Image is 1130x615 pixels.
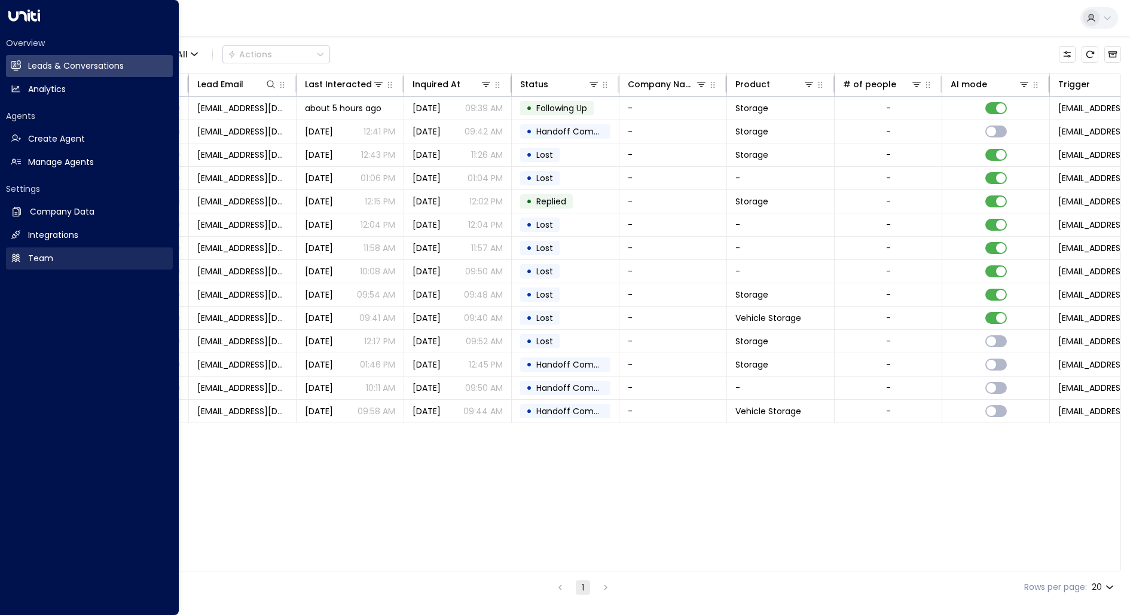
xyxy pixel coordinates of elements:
[628,77,695,91] div: Company Name
[735,126,768,137] span: Storage
[619,97,727,120] td: -
[843,77,896,91] div: # of people
[413,172,441,184] span: Jul 23, 2025
[197,219,288,231] span: beeshome@proton.me
[305,219,333,231] span: Aug 10, 2025
[197,77,277,91] div: Lead Email
[619,353,727,376] td: -
[305,382,333,394] span: Jul 23, 2025
[886,359,891,371] div: -
[619,213,727,236] td: -
[1092,579,1116,596] div: 20
[305,359,333,371] span: Jul 23, 2025
[468,172,503,184] p: 01:04 PM
[727,260,835,283] td: -
[305,312,333,324] span: Aug 10, 2025
[413,77,460,91] div: Inquired At
[536,172,553,184] span: Lost
[6,201,173,223] a: Company Data
[536,405,621,417] span: Handoff Completed
[886,219,891,231] div: -
[619,260,727,283] td: -
[197,126,288,137] span: shanem223@yahoo.com
[735,359,768,371] span: Storage
[6,224,173,246] a: Integrations
[886,242,891,254] div: -
[526,331,532,351] div: •
[465,126,503,137] p: 09:42 AM
[361,149,395,161] p: 12:43 PM
[197,195,288,207] span: tholbrookqas@gmail.com
[305,405,333,417] span: Jul 23, 2025
[526,191,532,212] div: •
[465,265,503,277] p: 09:50 AM
[364,126,395,137] p: 12:41 PM
[364,242,395,254] p: 11:58 AM
[358,405,395,417] p: 09:58 AM
[619,120,727,143] td: -
[536,242,553,254] span: Lost
[28,60,124,72] h2: Leads & Conversations
[305,126,333,137] span: Aug 14, 2025
[1059,46,1076,63] button: Customize
[413,149,441,161] span: Jul 25, 2025
[628,77,707,91] div: Company Name
[197,149,288,161] span: llb25@yahoo.com
[536,126,621,137] span: Handoff Completed
[6,183,173,195] h2: Settings
[359,312,395,324] p: 09:41 AM
[305,149,333,161] span: Aug 12, 2025
[735,102,768,114] span: Storage
[526,354,532,375] div: •
[536,195,566,207] span: Replied
[28,133,85,145] h2: Create Agent
[526,401,532,421] div: •
[536,102,587,114] span: Following Up
[576,580,590,595] button: page 1
[471,149,503,161] p: 11:26 AM
[413,242,441,254] span: Jul 23, 2025
[365,195,395,207] p: 12:15 PM
[465,102,503,114] p: 09:39 AM
[413,195,441,207] span: Jul 23, 2025
[361,172,395,184] p: 01:06 PM
[305,335,333,347] span: Jul 25, 2025
[536,382,621,394] span: Handoff Completed
[305,77,372,91] div: Last Interacted
[305,102,381,114] span: about 5 hours ago
[1024,581,1087,593] label: Rows per page:
[735,77,770,91] div: Product
[6,37,173,49] h2: Overview
[197,382,288,394] span: kimmilyn928@yahoo.com
[536,289,553,301] span: Lost
[197,242,288,254] span: panicatthehousebills@gmail.com
[727,377,835,399] td: -
[305,242,333,254] span: Aug 10, 2025
[197,405,288,417] span: dayrose.2001.23@icloud.com
[536,265,553,277] span: Lost
[886,289,891,301] div: -
[727,237,835,259] td: -
[520,77,600,91] div: Status
[735,289,768,301] span: Storage
[413,219,441,231] span: Jul 23, 2025
[413,77,492,91] div: Inquired At
[886,195,891,207] div: -
[30,206,94,218] h2: Company Data
[619,400,727,423] td: -
[197,289,288,301] span: jlewis0901@gmail.com
[6,55,173,77] a: Leads & Conversations
[536,149,553,161] span: Lost
[360,265,395,277] p: 10:08 AM
[886,126,891,137] div: -
[413,312,441,324] span: Jul 23, 2025
[413,335,441,347] span: Jul 23, 2025
[197,102,288,114] span: hayleylorainn@me.com
[526,238,532,258] div: •
[222,45,330,63] div: Button group with a nested menu
[1058,77,1090,91] div: Trigger
[28,156,94,169] h2: Manage Agents
[6,151,173,173] a: Manage Agents
[28,83,66,96] h2: Analytics
[413,265,441,277] span: Jul 23, 2025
